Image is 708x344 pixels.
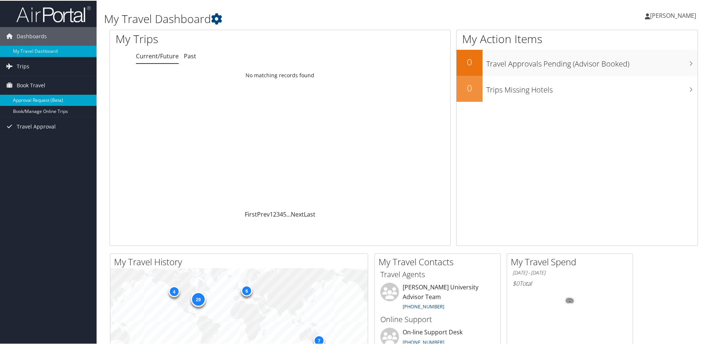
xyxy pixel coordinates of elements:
span: … [286,210,291,218]
h3: Travel Agents [380,269,495,279]
a: Last [304,210,315,218]
h1: My Travel Dashboard [104,10,504,26]
a: 0Trips Missing Hotels [457,75,698,101]
span: [PERSON_NAME] [650,11,696,19]
h6: Total [513,279,627,287]
a: 2 [273,210,276,218]
h2: 0 [457,81,483,94]
div: 6 [241,285,252,296]
span: Travel Approval [17,117,56,135]
h6: [DATE] - [DATE] [513,269,627,276]
td: No matching records found [110,68,450,81]
a: First [245,210,257,218]
div: 4 [168,285,179,296]
h3: Trips Missing Hotels [486,80,698,94]
span: Book Travel [17,75,45,94]
span: $0 [513,279,519,287]
h3: Online Support [380,314,495,324]
a: Current/Future [136,51,179,59]
span: Trips [17,56,29,75]
h2: 0 [457,55,483,68]
a: 5 [283,210,286,218]
h3: Travel Approvals Pending (Advisor Booked) [486,54,698,68]
li: [PERSON_NAME] University Advisor Team [377,282,498,312]
h1: My Trips [116,30,303,46]
a: Past [184,51,196,59]
a: Next [291,210,304,218]
h2: My Travel Spend [511,255,633,267]
div: 29 [191,291,205,306]
h2: My Travel History [114,255,368,267]
a: 4 [280,210,283,218]
a: 0Travel Approvals Pending (Advisor Booked) [457,49,698,75]
a: 3 [276,210,280,218]
a: [PHONE_NUMBER] [403,302,444,309]
a: 1 [270,210,273,218]
span: Dashboards [17,26,47,45]
img: airportal-logo.png [16,5,91,22]
tspan: 0% [567,298,573,302]
h1: My Action Items [457,30,698,46]
h2: My Travel Contacts [379,255,500,267]
a: Prev [257,210,270,218]
a: [PERSON_NAME] [645,4,704,26]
